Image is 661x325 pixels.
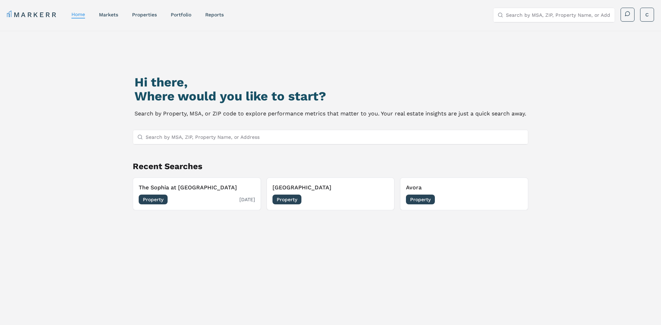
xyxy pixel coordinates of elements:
p: Search by Property, MSA, or ZIP code to explore performance metrics that matter to you. Your real... [134,109,526,119]
h3: Avora [406,183,522,192]
h3: [GEOGRAPHIC_DATA] [272,183,389,192]
h2: Recent Searches [133,161,529,172]
span: [DATE] [239,196,255,203]
h1: Hi there, [134,75,526,89]
h2: Where would you like to start? [134,89,526,103]
a: MARKERR [7,10,57,20]
button: The Sophia at [GEOGRAPHIC_DATA]Property[DATE] [133,177,261,210]
span: [DATE] [373,196,389,203]
span: C [645,11,649,18]
a: properties [132,12,157,17]
button: C [640,8,654,22]
span: Property [272,195,301,204]
h3: The Sophia at [GEOGRAPHIC_DATA] [139,183,255,192]
input: Search by MSA, ZIP, Property Name, or Address [506,8,610,22]
a: reports [205,12,224,17]
input: Search by MSA, ZIP, Property Name, or Address [146,130,524,144]
a: Portfolio [171,12,191,17]
span: Property [139,195,168,204]
button: [GEOGRAPHIC_DATA]Property[DATE] [267,177,395,210]
span: [DATE] [507,196,522,203]
button: AvoraProperty[DATE] [400,177,528,210]
a: home [71,12,85,17]
span: Property [406,195,435,204]
a: markets [99,12,118,17]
